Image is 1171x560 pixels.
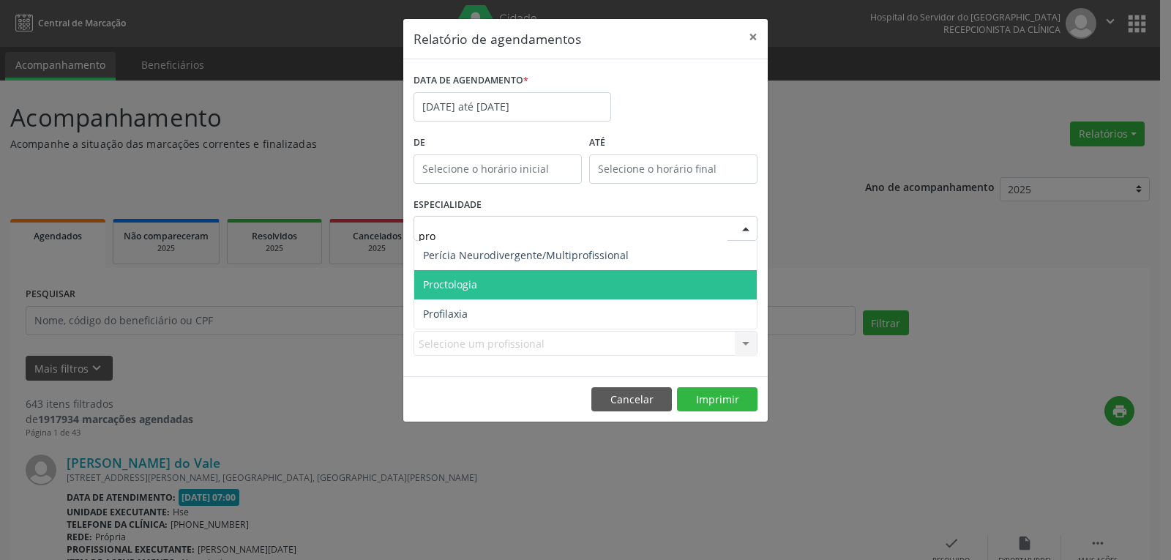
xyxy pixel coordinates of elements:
button: Close [738,19,768,55]
button: Imprimir [677,387,757,412]
label: ESPECIALIDADE [414,194,482,217]
button: Cancelar [591,387,672,412]
label: De [414,132,582,154]
input: Seleciona uma especialidade [419,221,727,250]
input: Selecione o horário final [589,154,757,184]
span: Proctologia [423,277,477,291]
h5: Relatório de agendamentos [414,29,581,48]
span: Perícia Neurodivergente/Multiprofissional [423,248,629,262]
input: Selecione uma data ou intervalo [414,92,611,122]
label: DATA DE AGENDAMENTO [414,70,528,92]
label: ATÉ [589,132,757,154]
span: Profilaxia [423,307,468,321]
input: Selecione o horário inicial [414,154,582,184]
